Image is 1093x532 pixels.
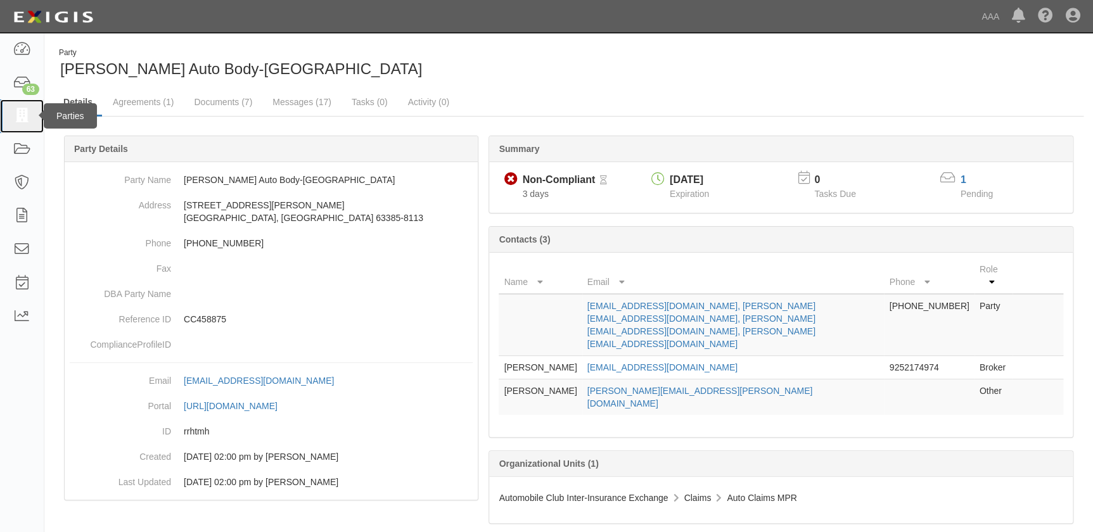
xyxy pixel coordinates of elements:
[961,189,993,199] span: Pending
[884,294,974,356] td: [PHONE_NUMBER]
[1038,9,1053,24] i: Help Center - Complianz
[70,307,171,326] dt: Reference ID
[184,374,334,387] div: [EMAIL_ADDRESS][DOMAIN_NAME]
[44,103,97,129] div: Parties
[184,89,262,115] a: Documents (7)
[670,189,709,199] span: Expiration
[70,444,473,469] dd: 05/19/2023 02:00 pm by Benjamin Tully
[814,173,871,187] p: 0
[70,444,171,463] dt: Created
[499,459,598,469] b: Organizational Units (1)
[975,294,1013,356] td: Party
[103,89,183,115] a: Agreements (1)
[499,258,582,294] th: Name
[499,356,582,379] td: [PERSON_NAME]
[70,193,473,231] dd: [STREET_ADDRESS][PERSON_NAME] [GEOGRAPHIC_DATA], [GEOGRAPHIC_DATA] 63385-8113
[70,281,171,300] dt: DBA Party Name
[727,493,796,503] span: Auto Claims MPR
[70,167,171,186] dt: Party Name
[587,386,813,408] a: [PERSON_NAME][EMAIL_ADDRESS][PERSON_NAME][DOMAIN_NAME]
[70,469,171,488] dt: Last Updated
[70,419,171,438] dt: ID
[499,144,539,154] b: Summary
[975,4,1006,29] a: AAA
[600,176,607,185] i: Pending Review
[74,144,128,154] b: Party Details
[961,174,966,185] a: 1
[975,258,1013,294] th: Role
[884,258,974,294] th: Phone
[522,173,595,187] div: Non-Compliant
[70,368,171,387] dt: Email
[10,6,97,28] img: logo-5460c22ac91f19d4615b14bd174203de0afe785f0fc80cf4dbbc73dc1793850b.png
[184,376,348,386] a: [EMAIL_ADDRESS][DOMAIN_NAME]
[70,332,171,351] dt: ComplianceProfileID
[342,89,397,115] a: Tasks (0)
[70,167,473,193] dd: [PERSON_NAME] Auto Body-[GEOGRAPHIC_DATA]
[54,89,102,117] a: Details
[70,393,171,412] dt: Portal
[504,173,517,186] i: Non-Compliant
[587,301,815,349] a: [EMAIL_ADDRESS][DOMAIN_NAME], [PERSON_NAME][EMAIL_ADDRESS][DOMAIN_NAME], [PERSON_NAME][EMAIL_ADDR...
[70,256,171,275] dt: Fax
[184,401,291,411] a: [URL][DOMAIN_NAME]
[70,469,473,495] dd: 05/19/2023 02:00 pm by Benjamin Tully
[184,313,473,326] p: CC458875
[975,379,1013,415] td: Other
[499,379,582,415] td: [PERSON_NAME]
[70,231,171,250] dt: Phone
[582,258,885,294] th: Email
[499,493,668,503] span: Automobile Club Inter-Insurance Exchange
[814,189,855,199] span: Tasks Due
[70,419,473,444] dd: rrhtmh
[499,234,550,244] b: Contacts (3)
[70,193,171,212] dt: Address
[22,84,39,95] div: 63
[975,356,1013,379] td: Broker
[59,47,422,58] div: Party
[884,356,974,379] td: 9252174974
[399,89,459,115] a: Activity (0)
[54,47,559,80] div: Schaefer Auto Body-Wentzville
[70,231,473,256] dd: [PHONE_NUMBER]
[587,362,738,372] a: [EMAIL_ADDRESS][DOMAIN_NAME]
[522,189,548,199] span: Since 09/19/2025
[60,60,422,77] span: [PERSON_NAME] Auto Body-[GEOGRAPHIC_DATA]
[263,89,341,115] a: Messages (17)
[670,173,709,187] div: [DATE]
[684,493,711,503] span: Claims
